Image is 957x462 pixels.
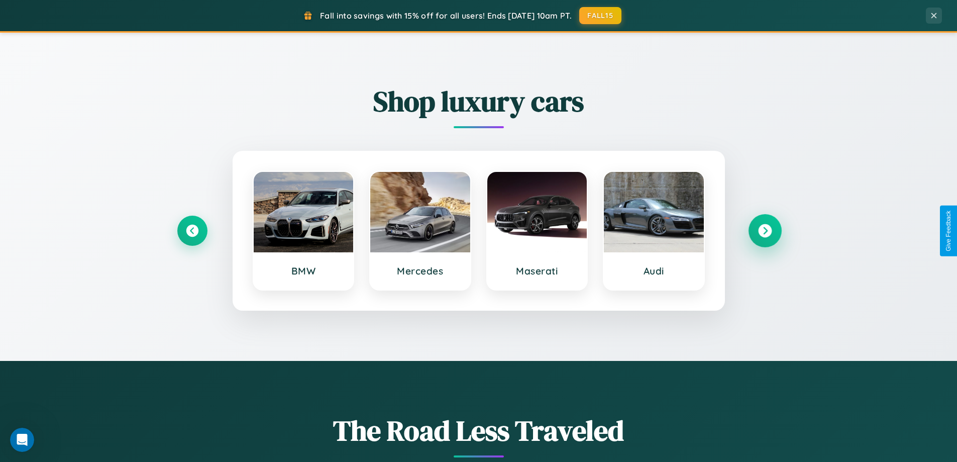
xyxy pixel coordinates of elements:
[177,411,780,450] h1: The Road Less Traveled
[497,265,577,277] h3: Maserati
[177,82,780,121] h2: Shop luxury cars
[579,7,621,24] button: FALL15
[945,211,952,251] div: Give Feedback
[320,11,572,21] span: Fall into savings with 15% off for all users! Ends [DATE] 10am PT.
[614,265,694,277] h3: Audi
[264,265,344,277] h3: BMW
[380,265,460,277] h3: Mercedes
[10,428,34,452] iframe: Intercom live chat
